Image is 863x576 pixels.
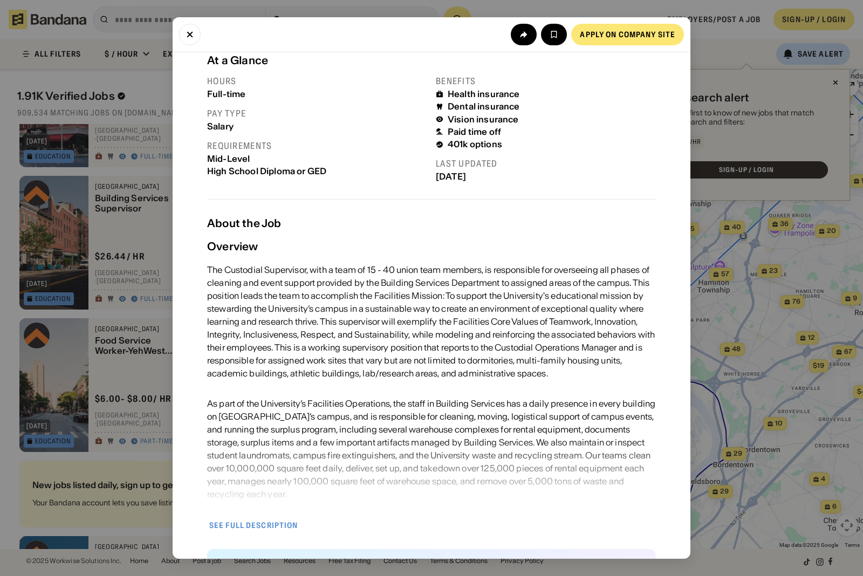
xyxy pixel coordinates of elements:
div: Benefits [436,76,656,87]
div: Requirements [207,140,427,152]
div: Last updated [436,158,656,169]
div: Pay type [207,108,427,119]
div: Vision insurance [448,114,519,125]
div: Full-time [207,89,427,99]
button: Close [179,24,201,45]
div: Dental insurance [448,101,520,112]
div: High School Diploma or GED [207,166,427,176]
div: Paid time off [448,127,501,137]
div: See full description [209,522,298,529]
div: Apply on company site [580,31,675,38]
div: Overview [207,238,258,255]
div: As part of the University’s Facilities Operations, the staff in Building Services has a daily pre... [207,397,656,500]
div: The Custodial Supervisor, with a team of 15 - 40 union team members, is responsible for overseein... [207,263,656,380]
div: Mid-Level [207,154,427,164]
div: Health insurance [448,89,520,99]
div: [DATE] [436,172,656,182]
div: 401k options [448,139,502,149]
div: About the Job [207,217,656,230]
div: Salary [207,121,427,132]
div: Hours [207,76,427,87]
div: At a Glance [207,54,656,67]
